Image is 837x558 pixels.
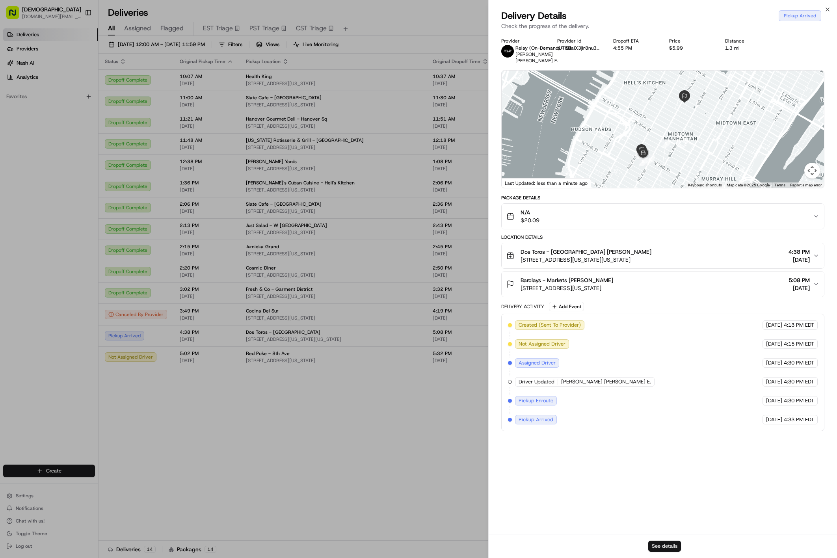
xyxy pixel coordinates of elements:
[766,340,782,348] span: [DATE]
[134,78,143,87] button: Start new chat
[804,163,820,179] button: Map camera controls
[519,397,553,404] span: Pickup Enroute
[521,216,539,224] span: $20.09
[784,359,814,366] span: 4:30 PM EDT
[725,45,768,51] div: 1.3 mi
[20,51,130,60] input: Clear
[504,178,530,188] a: Open this area in Google Maps (opens a new window)
[766,397,782,404] span: [DATE]
[669,38,712,44] div: Price
[613,38,657,44] div: Dropoff ETA
[766,378,782,385] span: [DATE]
[766,359,782,366] span: [DATE]
[784,378,814,385] span: 4:30 PM EDT
[789,256,810,264] span: [DATE]
[502,243,824,268] button: Dos Toros - [GEOGRAPHIC_DATA] [PERSON_NAME][STREET_ADDRESS][US_STATE][US_STATE]4:38 PM[DATE]
[561,378,651,385] span: [PERSON_NAME] [PERSON_NAME] E.
[521,248,651,256] span: Dos Toros - [GEOGRAPHIC_DATA] [PERSON_NAME]
[727,183,770,187] span: Map data ©2025 Google
[16,115,60,123] span: Knowledge Base
[502,272,824,297] button: Barclays - Markets [PERSON_NAME][STREET_ADDRESS][US_STATE]5:08 PM[DATE]
[766,416,782,423] span: [DATE]
[56,134,95,140] a: Powered byPylon
[725,38,768,44] div: Distance
[501,234,824,240] div: Location Details
[519,378,554,385] span: Driver Updated
[613,45,657,51] div: 4:55 PM
[648,541,681,552] button: See details
[519,416,553,423] span: Pickup Arrived
[502,178,591,188] div: Last Updated: less than a minute ago
[501,38,545,44] div: Provider
[784,340,814,348] span: 4:15 PM EDT
[549,302,584,311] button: Add Event
[669,45,712,51] div: $5.99
[519,359,556,366] span: Assigned Driver
[790,183,822,187] a: Report a map error
[521,256,651,264] span: [STREET_ADDRESS][US_STATE][US_STATE]
[789,284,810,292] span: [DATE]
[662,139,670,148] div: 1
[501,195,824,201] div: Package Details
[27,84,100,90] div: We're available if you need us!
[501,22,824,30] p: Check the progress of the delivery.
[519,340,565,348] span: Not Assigned Driver
[557,45,601,51] button: aJT8HaIX3jIr8nu3ucE8YQj6
[521,284,613,292] span: [STREET_ADDRESS][US_STATE]
[8,115,14,122] div: 📗
[501,45,514,58] img: relay_logo_black.png
[515,45,571,51] span: Relay (On-Demand) - SB
[639,157,647,166] div: 5
[501,9,567,22] span: Delivery Details
[78,134,95,140] span: Pylon
[501,303,544,310] div: Delivery Activity
[27,76,129,84] div: Start new chat
[67,115,73,122] div: 💻
[766,322,782,329] span: [DATE]
[789,276,810,284] span: 5:08 PM
[774,183,785,187] a: Terms (opens in new tab)
[63,112,130,126] a: 💻API Documentation
[688,182,722,188] button: Keyboard shortcuts
[789,248,810,256] span: 4:38 PM
[519,322,581,329] span: Created (Sent To Provider)
[8,76,22,90] img: 1736555255976-a54dd68f-1ca7-489b-9aae-adbdc363a1c4
[784,416,814,423] span: 4:33 PM EDT
[502,204,824,229] button: N/A$20.09
[8,8,24,24] img: Nash
[521,208,539,216] span: N/A
[74,115,126,123] span: API Documentation
[784,397,814,404] span: 4:30 PM EDT
[521,276,613,284] span: Barclays - Markets [PERSON_NAME]
[8,32,143,45] p: Welcome 👋
[515,51,558,64] span: [PERSON_NAME] [PERSON_NAME] E.
[557,38,601,44] div: Provider Id
[504,178,530,188] img: Google
[784,322,814,329] span: 4:13 PM EDT
[5,112,63,126] a: 📗Knowledge Base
